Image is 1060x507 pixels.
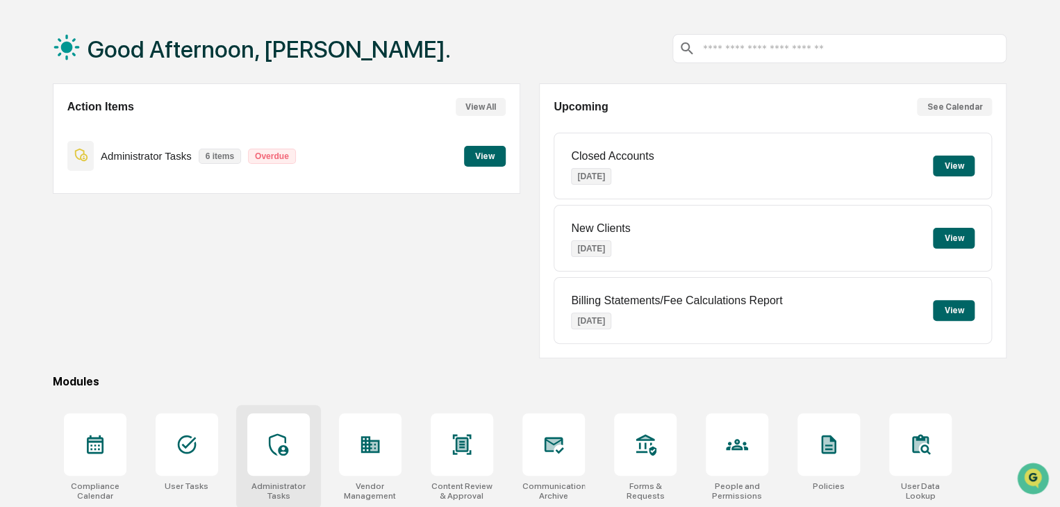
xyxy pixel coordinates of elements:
button: View [933,156,975,176]
span: Data Lookup [28,201,88,215]
iframe: Open customer support [1016,461,1053,499]
div: Compliance Calendar [64,481,126,501]
p: Administrator Tasks [101,150,192,162]
p: How can we help? [14,29,253,51]
div: Modules [53,375,1007,388]
button: View [464,146,506,167]
a: 🔎Data Lookup [8,196,93,221]
a: Powered byPylon [98,235,168,246]
p: Billing Statements/Fee Calculations Report [571,294,782,307]
button: See Calendar [917,98,992,116]
div: Communications Archive [522,481,585,501]
p: [DATE] [571,168,611,185]
div: Vendor Management [339,481,401,501]
div: Content Review & Approval [431,481,493,501]
div: Policies [813,481,845,491]
p: [DATE] [571,240,611,257]
p: Closed Accounts [571,150,654,163]
button: Start new chat [236,110,253,127]
div: 🔎 [14,203,25,214]
h2: Action Items [67,101,134,113]
h1: Good Afternoon, [PERSON_NAME]. [88,35,451,63]
p: [DATE] [571,313,611,329]
div: Forms & Requests [614,481,677,501]
span: Preclearance [28,175,90,189]
h2: Upcoming [554,101,608,113]
p: 6 items [199,149,241,164]
button: View [933,300,975,321]
span: Attestations [115,175,172,189]
p: New Clients [571,222,630,235]
span: Pylon [138,235,168,246]
a: 🗄️Attestations [95,169,178,194]
div: Start new chat [47,106,228,120]
div: People and Permissions [706,481,768,501]
a: View [464,149,506,162]
div: User Tasks [165,481,208,491]
div: 🗄️ [101,176,112,188]
div: Administrator Tasks [247,481,310,501]
img: 1746055101610-c473b297-6a78-478c-a979-82029cc54cd1 [14,106,39,131]
p: Overdue [248,149,296,164]
div: User Data Lookup [889,481,952,501]
div: We're available if you need us! [47,120,176,131]
a: 🖐️Preclearance [8,169,95,194]
div: 🖐️ [14,176,25,188]
button: View All [456,98,506,116]
button: View [933,228,975,249]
